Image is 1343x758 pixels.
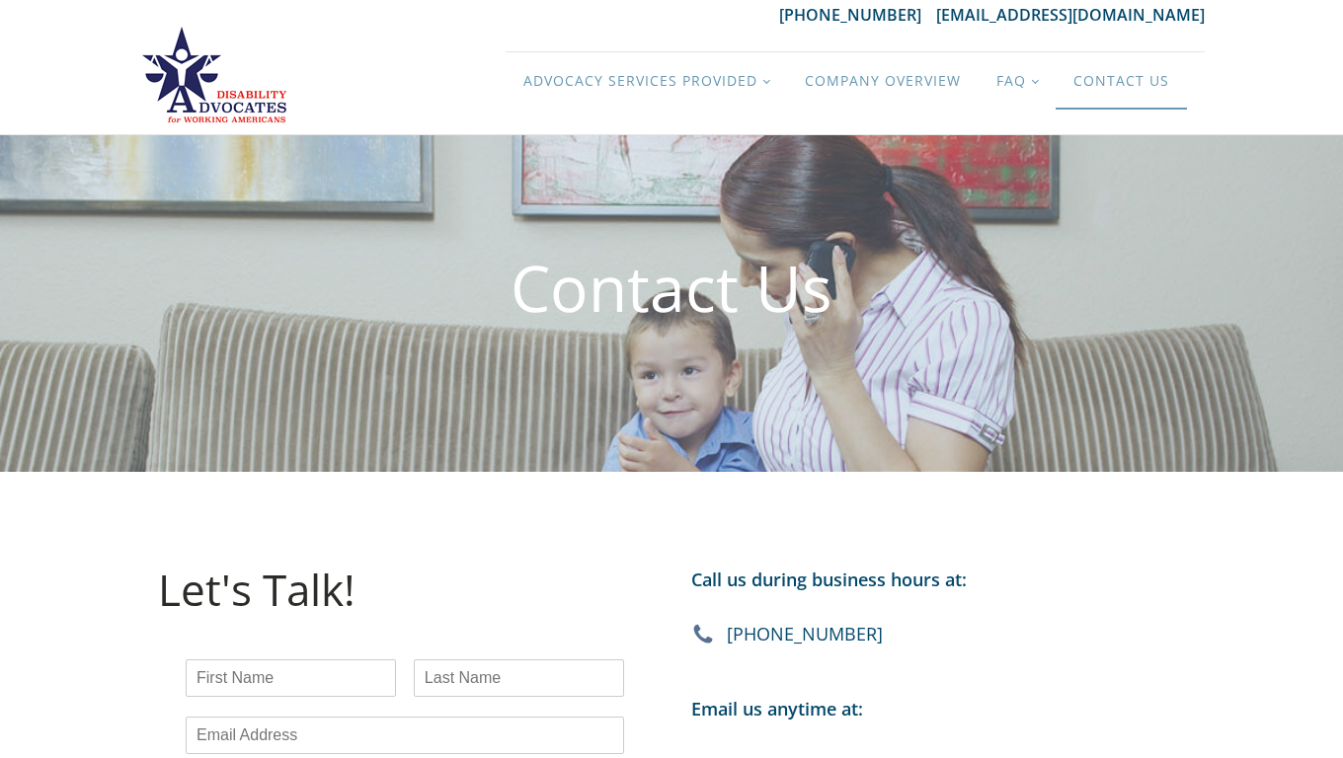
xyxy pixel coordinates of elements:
a: [PHONE_NUMBER] [779,4,936,26]
input: First Name [186,659,396,697]
a: FAQ [979,52,1056,110]
a: Advocacy Services Provided [506,52,787,110]
a: [EMAIL_ADDRESS][DOMAIN_NAME] [936,4,1205,26]
div: Email us anytime at: [691,695,863,752]
a: Company Overview [787,52,979,110]
h1: Contact Us [511,254,832,323]
div: [PHONE_NUMBER] [727,622,883,646]
a: Contact Us [1056,52,1187,110]
input: Last Name [414,659,624,697]
h1: Let's Talk! [158,566,355,613]
div: Call us during business hours at: [691,566,967,623]
input: Email Address [186,717,624,754]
